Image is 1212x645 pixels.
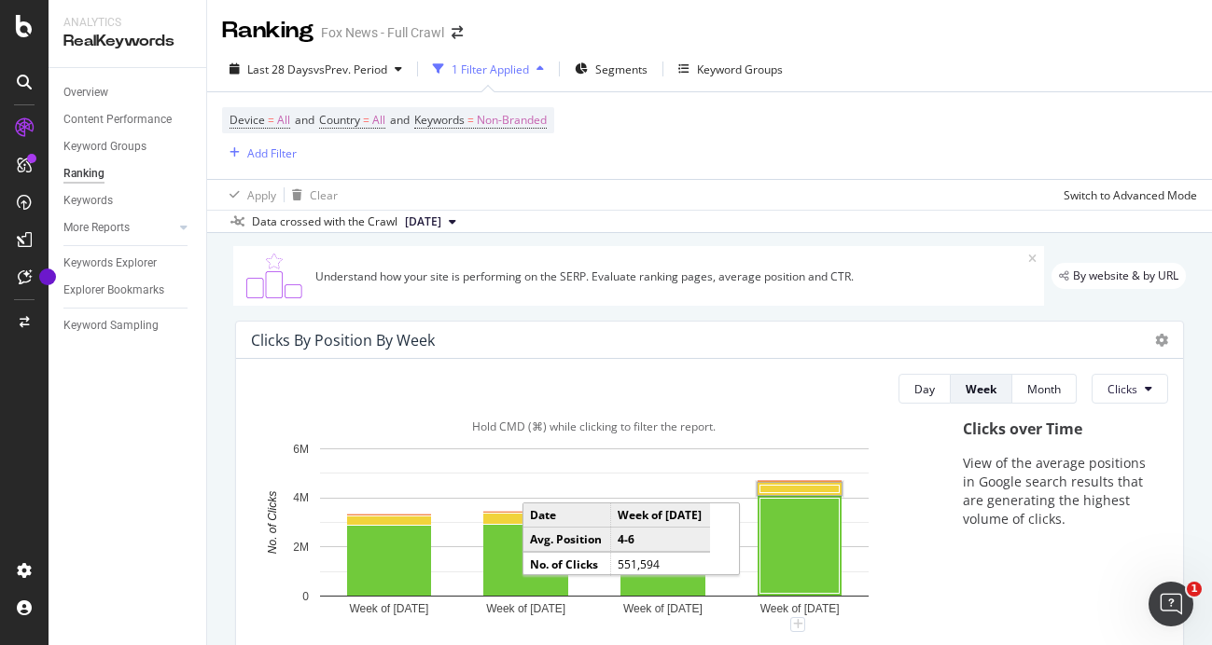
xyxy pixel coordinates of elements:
span: and [390,112,410,128]
div: Keywords [63,191,113,211]
div: Clicks By Position By Week [251,331,435,350]
a: More Reports [63,218,174,238]
button: Day [899,374,951,404]
div: Add Filter [247,145,297,161]
a: Overview [63,83,193,103]
span: 1 [1187,582,1202,597]
span: Last 28 Days [247,62,313,77]
text: 0 [302,590,309,603]
div: Keywords Explorer [63,254,157,273]
div: legacy label [1052,263,1186,289]
span: Clicks [1108,381,1137,397]
span: Non-Branded [477,107,547,133]
svg: A chart. [251,439,937,624]
a: Keywords Explorer [63,254,193,273]
a: Explorer Bookmarks [63,281,193,300]
text: Week of [DATE] [486,603,565,616]
button: Last 28 DaysvsPrev. Period [222,54,410,84]
div: Understand how your site is performing on the SERP. Evaluate ranking pages, average position and ... [315,268,1028,284]
div: Ranking [222,15,313,47]
div: Keyword Sampling [63,316,159,336]
button: 1 Filter Applied [425,54,551,84]
span: Keywords [414,112,465,128]
div: Fox News - Full Crawl [321,23,444,42]
a: Keyword Sampling [63,316,193,336]
div: Keyword Groups [63,137,146,157]
span: Country [319,112,360,128]
button: Week [951,374,1012,404]
a: Ranking [63,164,193,184]
a: Keywords [63,191,193,211]
text: No. of Clicks [266,491,279,554]
text: 4M [293,492,309,505]
span: = [363,112,369,128]
text: 2M [293,541,309,554]
img: C0S+odjvPe+dCwPhcw0W2jU4KOcefU0IcxbkVEfgJ6Ft4vBgsVVQAAAABJRU5ErkJggg== [241,254,308,298]
div: Content Performance [63,110,172,130]
div: plus [790,617,805,632]
div: More Reports [63,218,130,238]
span: By website & by URL [1073,270,1178,281]
button: Add Filter [222,142,297,164]
button: Segments [567,54,655,84]
div: Switch to Advanced Mode [1064,187,1197,203]
div: Ranking [63,164,104,184]
text: Week of [DATE] [349,603,428,616]
span: = [467,112,474,128]
button: Clicks [1092,374,1168,404]
button: Switch to Advanced Mode [1056,180,1197,210]
span: 2025 Aug. 28th [405,213,441,230]
div: Week [966,381,996,397]
span: Segments [595,62,648,77]
span: and [295,112,314,128]
a: Keyword Groups [63,137,193,157]
div: Tooltip anchor [39,268,56,285]
span: All [372,107,385,133]
text: 6M [293,443,309,456]
div: Month [1027,381,1061,397]
div: Day [914,381,935,397]
iframe: Intercom live chat [1149,582,1193,626]
text: Week of [DATE] [760,603,840,616]
span: All [277,107,290,133]
span: vs Prev. Period [313,62,387,77]
text: Week of [DATE] [623,603,703,616]
button: Apply [222,180,276,210]
div: Hold CMD (⌘) while clicking to filter the report. [251,419,937,434]
div: Clear [310,187,338,203]
a: Content Performance [63,110,193,130]
div: Explorer Bookmarks [63,281,164,300]
div: 1 Filter Applied [452,62,529,77]
button: Clear [285,180,338,210]
button: [DATE] [397,211,464,233]
div: Apply [247,187,276,203]
div: Analytics [63,15,191,31]
p: View of the average positions in Google search results that are generating the highest volume of ... [963,454,1149,528]
button: Month [1012,374,1077,404]
div: Overview [63,83,108,103]
button: Keyword Groups [671,54,790,84]
div: RealKeywords [63,31,191,52]
span: = [268,112,274,128]
div: Clicks over Time [963,419,1149,440]
div: Keyword Groups [697,62,783,77]
span: Device [230,112,265,128]
div: Data crossed with the Crawl [252,213,397,230]
div: arrow-right-arrow-left [452,26,463,39]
